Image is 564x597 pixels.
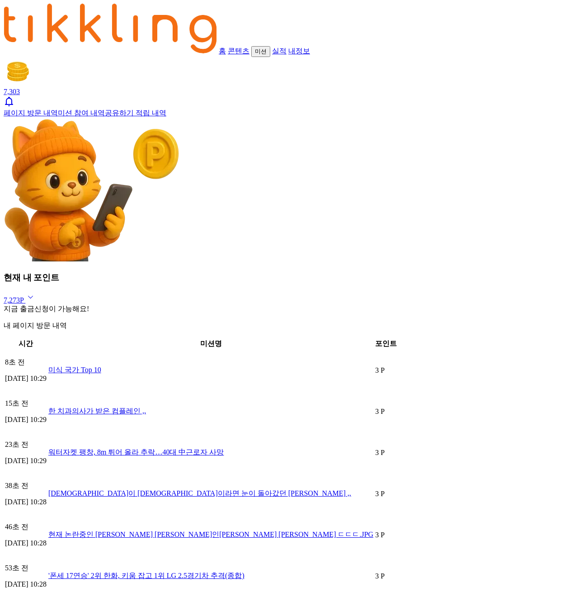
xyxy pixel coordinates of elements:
td: 3 P [375,350,397,390]
a: 워터자켓 팽창, 8m 튀어 올라 추락…40대 中근로자 사망 [48,448,224,456]
a: 페이지 방문 내역 [4,109,58,117]
a: coin 7,303 [4,57,560,96]
a: 한 치과의사가 받은 컴플레인 ,, [48,407,146,415]
td: 3 P [375,391,397,431]
p: [DATE] 10:28 [5,580,47,588]
th: 미션명 [48,339,374,349]
a: '폰세 17연승' 2위 한화, 키움 잡고 1위 LG 2.5경기차 추격(종합) [48,572,244,579]
a: 미션 참여 내역 [58,109,105,117]
th: 시간 [5,339,47,349]
p: 46초 전 [5,522,47,532]
td: 3 P [375,474,397,514]
p: [DATE] 10:28 [5,539,47,547]
th: 포인트 [375,339,397,349]
td: 3 P [375,556,397,596]
a: 콘텐츠 [228,47,249,55]
a: 실적 [272,47,287,55]
span: 7,273P [4,296,23,304]
p: [DATE] 10:29 [5,374,47,383]
td: 3 P [375,432,397,473]
button: 미션 [251,46,270,57]
img: coin [4,57,33,86]
a: 현재 논란중인 [PERSON_NAME] [PERSON_NAME]인[PERSON_NAME] [PERSON_NAME] ㄷㄷㄷ.JPG [48,531,373,538]
a: 미식 국가 Top 10 [48,366,101,374]
h3: 현재 내 포인트 [4,272,560,284]
p: 15초 전 [5,399,47,408]
a: [DEMOGRAPHIC_DATA]이 [DEMOGRAPHIC_DATA]이라면 눈이 돌아갔던 [PERSON_NAME] ,, [48,489,351,497]
span: 지금 출금신청이 가능해요! [4,305,89,313]
img: 티끌링 [4,4,217,53]
a: 공유하기 적립 내역 [105,109,166,117]
p: 38초 전 [5,481,47,491]
p: 53초 전 [5,564,47,573]
p: 8초 전 [5,358,47,367]
a: 7,273P [4,296,36,304]
td: 3 P [375,515,397,555]
a: 홈 [219,47,226,55]
p: [DATE] 10:28 [5,498,47,506]
p: [DATE] 10:29 [5,416,47,424]
a: 내정보 [288,47,310,55]
span: 7,303 [4,88,20,95]
img: tikkling_character [4,118,180,261]
p: 23초 전 [5,440,47,450]
p: 내 페이지 방문 내역 [4,321,560,331]
p: [DATE] 10:29 [5,457,47,465]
